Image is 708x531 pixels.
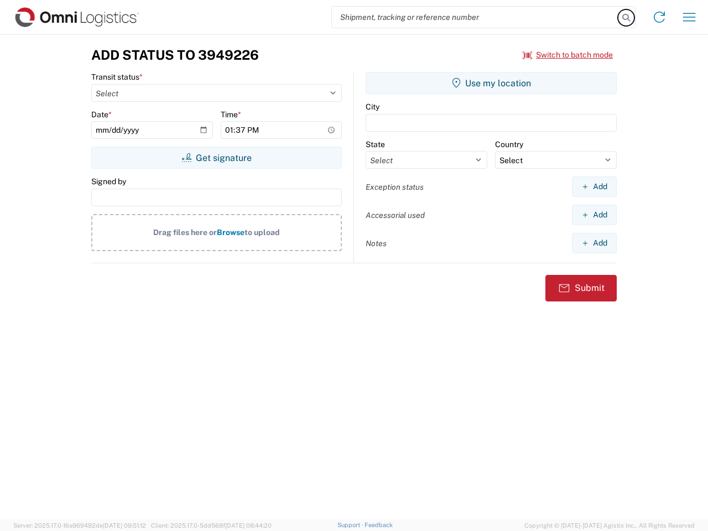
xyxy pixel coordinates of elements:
[153,228,217,237] span: Drag files here or
[572,233,617,253] button: Add
[332,7,618,28] input: Shipment, tracking or reference number
[13,522,146,529] span: Server: 2025.17.0-16a969492de
[366,238,387,248] label: Notes
[366,102,379,112] label: City
[91,147,342,169] button: Get signature
[366,72,617,94] button: Use my location
[365,522,393,528] a: Feedback
[91,72,143,82] label: Transit status
[244,228,280,237] span: to upload
[225,522,272,529] span: [DATE] 08:44:20
[91,47,259,63] h3: Add Status to 3949226
[337,522,365,528] a: Support
[523,46,613,64] button: Switch to batch mode
[103,522,146,529] span: [DATE] 09:51:12
[151,522,272,529] span: Client: 2025.17.0-5dd568f
[91,176,126,186] label: Signed by
[366,182,424,192] label: Exception status
[366,139,385,149] label: State
[217,228,244,237] span: Browse
[91,110,112,119] label: Date
[572,176,617,197] button: Add
[366,210,425,220] label: Accessorial used
[524,520,695,530] span: Copyright © [DATE]-[DATE] Agistix Inc., All Rights Reserved
[495,139,523,149] label: Country
[572,205,617,225] button: Add
[545,275,617,301] button: Submit
[221,110,241,119] label: Time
